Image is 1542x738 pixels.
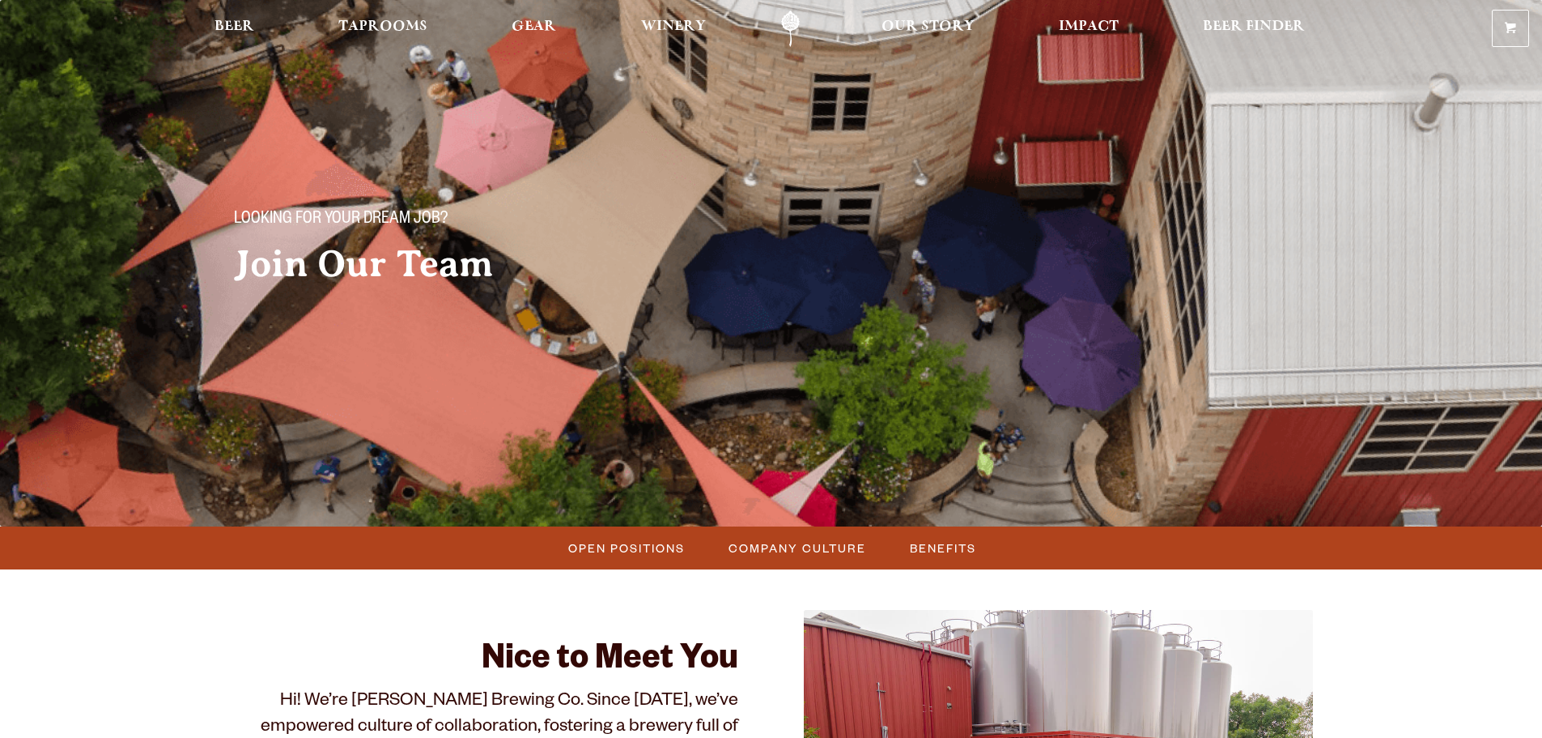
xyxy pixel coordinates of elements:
span: Open Positions [568,536,685,560]
a: Company Culture [719,536,874,560]
span: Our Story [881,20,975,33]
a: Our Story [871,11,985,47]
span: Benefits [910,536,976,560]
a: Gear [501,11,567,47]
a: Beer [204,11,265,47]
a: Taprooms [328,11,438,47]
span: Impact [1059,20,1119,33]
a: Odell Home [760,11,821,47]
a: Open Positions [559,536,693,560]
span: Gear [512,20,556,33]
span: Beer Finder [1203,20,1305,33]
span: Beer [215,20,254,33]
span: Company Culture [729,536,866,560]
span: Taprooms [338,20,427,33]
a: Impact [1048,11,1129,47]
a: Winery [631,11,716,47]
h2: Join Our Team [234,244,739,284]
span: Winery [641,20,706,33]
a: Beer Finder [1192,11,1315,47]
h2: Nice to Meet You [229,642,739,681]
a: Benefits [900,536,984,560]
span: Looking for your dream job? [234,210,448,231]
